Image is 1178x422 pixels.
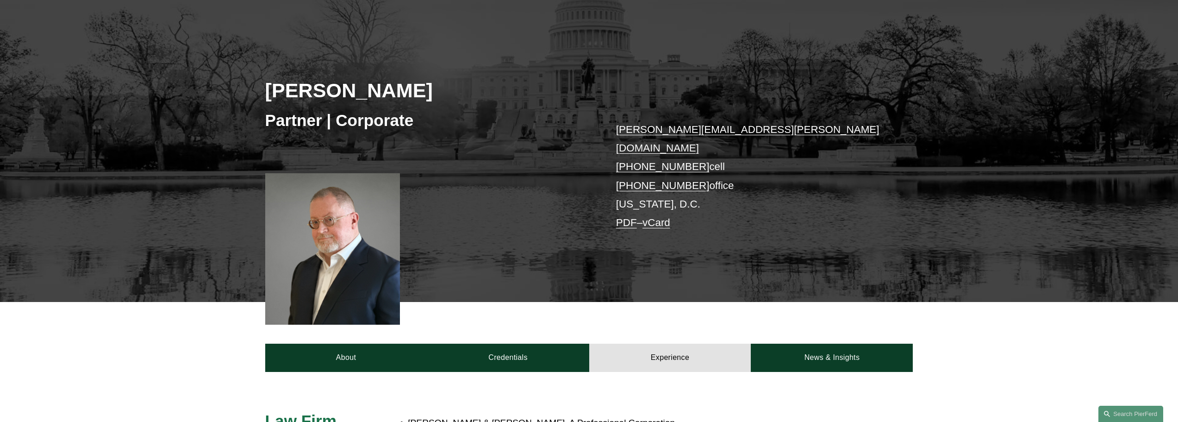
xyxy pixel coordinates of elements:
[1098,406,1163,422] a: Search this site
[589,344,751,372] a: Experience
[616,217,637,228] a: PDF
[616,120,886,233] p: cell office [US_STATE], D.C. –
[642,217,670,228] a: vCard
[265,110,589,131] h3: Partner | Corporate
[751,344,913,372] a: News & Insights
[616,161,710,172] a: [PHONE_NUMBER]
[265,78,589,102] h2: [PERSON_NAME]
[427,344,589,372] a: Credentials
[616,124,879,154] a: [PERSON_NAME][EMAIL_ADDRESS][PERSON_NAME][DOMAIN_NAME]
[616,180,710,191] a: [PHONE_NUMBER]
[265,344,427,372] a: About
